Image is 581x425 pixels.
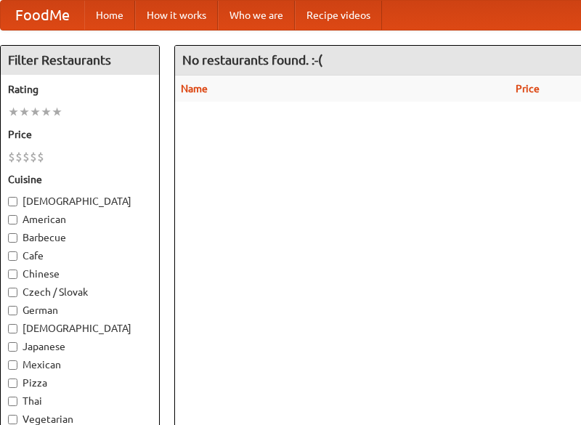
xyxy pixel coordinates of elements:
label: Mexican [8,357,152,372]
input: Chinese [8,270,17,279]
label: Barbecue [8,230,152,245]
label: German [8,303,152,317]
input: Pizza [8,379,17,388]
li: ★ [30,104,41,120]
label: [DEMOGRAPHIC_DATA] [8,321,152,336]
input: Cafe [8,251,17,261]
label: Japanese [8,339,152,354]
label: [DEMOGRAPHIC_DATA] [8,194,152,209]
label: American [8,212,152,227]
li: $ [30,149,37,165]
li: $ [15,149,23,165]
h5: Cuisine [8,172,152,187]
input: Mexican [8,360,17,370]
h4: Filter Restaurants [1,46,159,75]
h5: Price [8,127,152,142]
input: American [8,215,17,224]
input: Barbecue [8,233,17,243]
a: How it works [135,1,218,30]
a: FoodMe [1,1,84,30]
label: Pizza [8,376,152,390]
li: $ [8,149,15,165]
h5: Rating [8,82,152,97]
a: Recipe videos [295,1,382,30]
a: Price [516,83,540,94]
label: Czech / Slovak [8,285,152,299]
a: Name [181,83,208,94]
input: [DEMOGRAPHIC_DATA] [8,324,17,333]
li: ★ [19,104,30,120]
ng-pluralize: No restaurants found. :-( [182,53,322,67]
li: $ [23,149,30,165]
input: Japanese [8,342,17,352]
li: ★ [8,104,19,120]
label: Thai [8,394,152,408]
li: ★ [41,104,52,120]
label: Chinese [8,267,152,281]
a: Home [84,1,135,30]
input: Thai [8,397,17,406]
label: Cafe [8,248,152,263]
input: Vegetarian [8,415,17,424]
input: [DEMOGRAPHIC_DATA] [8,197,17,206]
a: Who we are [218,1,295,30]
li: ★ [52,104,62,120]
input: German [8,306,17,315]
li: $ [37,149,44,165]
input: Czech / Slovak [8,288,17,297]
